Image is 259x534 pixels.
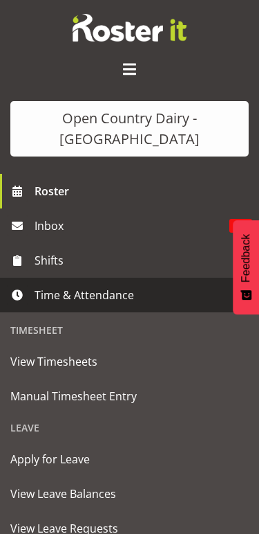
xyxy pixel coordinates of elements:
span: Manual Timesheet Entry [10,386,249,407]
span: 170 [229,219,252,233]
a: Apply for Leave [3,442,256,477]
span: Roster [35,181,252,202]
span: Shifts [35,250,231,271]
div: Leave [3,413,256,442]
img: Rosterit website logo [73,14,186,42]
a: View Leave Balances [3,477,256,511]
div: Timesheet [3,316,256,344]
span: View Timesheets [10,351,249,372]
a: Manual Timesheet Entry [3,379,256,413]
a: View Timesheets [3,344,256,379]
div: Open Country Dairy - [GEOGRAPHIC_DATA] [24,108,235,150]
span: View Leave Balances [10,483,249,504]
span: Inbox [35,215,229,236]
span: Apply for Leave [10,449,249,470]
span: Feedback [240,233,252,282]
span: Time & Attendance [35,285,231,305]
button: Feedback - Show survey [233,220,259,314]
